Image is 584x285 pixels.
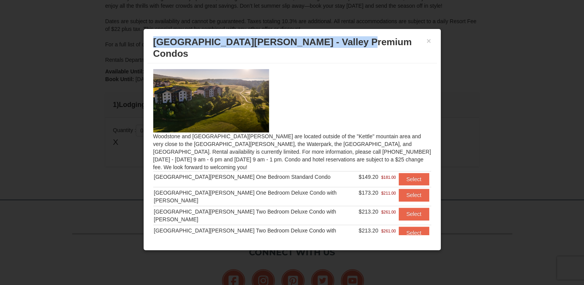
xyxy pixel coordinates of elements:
span: [GEOGRAPHIC_DATA][PERSON_NAME] - Valley Premium Condos [153,37,412,59]
div: [GEOGRAPHIC_DATA][PERSON_NAME] One Bedroom Deluxe Condo with [PERSON_NAME] [154,189,357,204]
div: Woodstone and [GEOGRAPHIC_DATA][PERSON_NAME] are located outside of the "Kettle" mountain area an... [147,63,437,235]
button: Select [399,173,429,185]
div: [GEOGRAPHIC_DATA][PERSON_NAME] One Bedroom Standard Condo [154,173,357,181]
button: Select [399,189,429,201]
img: 19219041-4-ec11c166.jpg [153,69,269,132]
div: [GEOGRAPHIC_DATA][PERSON_NAME] Two Bedroom Deluxe Condo with [PERSON_NAME]* [154,227,357,242]
span: $261.00 [381,208,396,216]
button: Select [399,227,429,239]
span: $213.20 [359,209,378,215]
span: $181.00 [381,173,396,181]
span: $211.00 [381,189,396,197]
span: $149.20 [359,174,378,180]
span: $261.00 [381,227,396,235]
span: $213.20 [359,227,378,234]
div: [GEOGRAPHIC_DATA][PERSON_NAME] Two Bedroom Deluxe Condo with [PERSON_NAME] [154,208,357,223]
button: × [427,37,431,45]
button: Select [399,208,429,220]
span: $173.20 [359,190,378,196]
